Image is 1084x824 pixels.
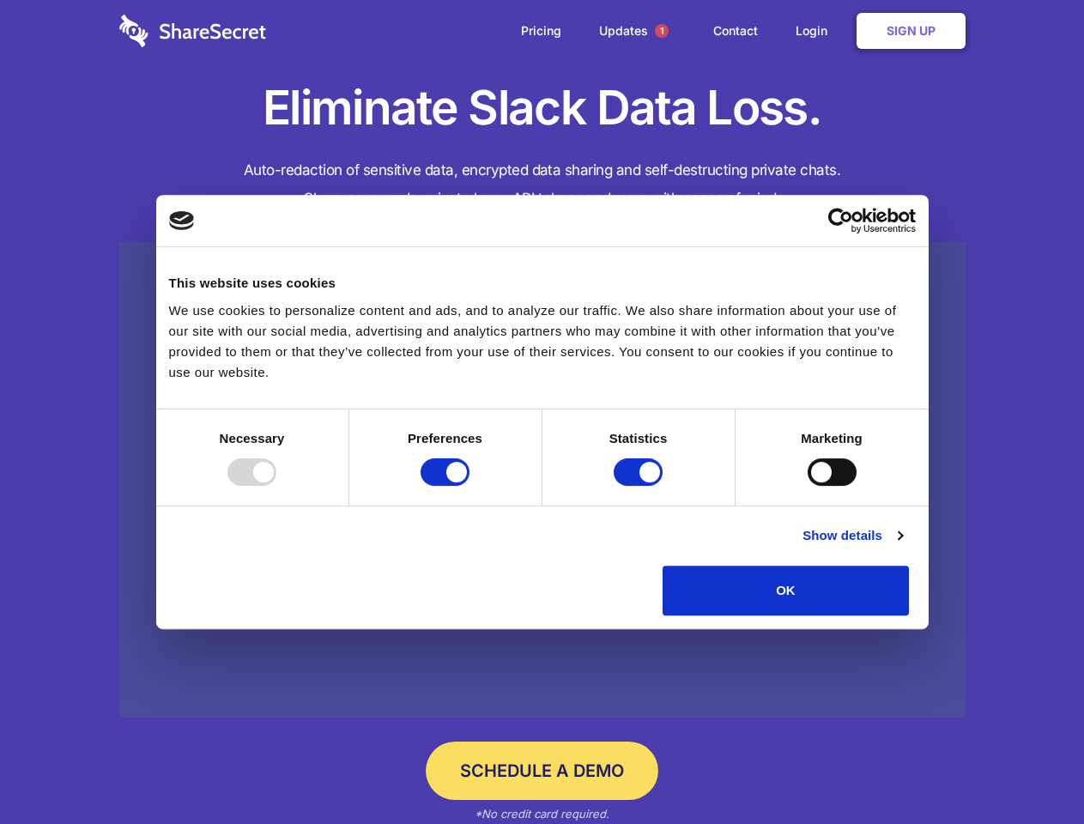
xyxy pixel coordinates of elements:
a: Wistia video thumbnail [119,242,966,718]
span: 1 [655,24,669,38]
a: Usercentrics Cookiebot - opens in a new window [766,208,916,233]
a: Login [778,4,853,58]
div: This website uses cookies [169,273,916,294]
strong: Marketing [801,431,863,445]
img: logo [169,211,195,230]
strong: Statistics [609,431,668,445]
div: We use cookies to personalize content and ads, and to analyze our traffic. We also share informat... [169,300,916,383]
img: logo-wordmark-white-trans-d4663122ce5f474addd5e946df7df03e33cb6a1c49d2221995e7729f52c070b2.svg [119,15,266,47]
a: Contact [696,4,775,58]
a: Sign Up [857,13,966,49]
button: OK [663,566,909,615]
h4: Auto-redaction of sensitive data, encrypted data sharing and self-destructing private chats. Shar... [119,156,966,213]
a: Pricing [504,4,578,58]
a: Show details [802,525,902,546]
em: *No credit card required. [475,807,609,821]
h1: Eliminate Slack Data Loss. [119,77,966,139]
strong: Necessary [220,431,285,445]
strong: Preferences [408,431,482,445]
a: Schedule a Demo [426,742,658,800]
